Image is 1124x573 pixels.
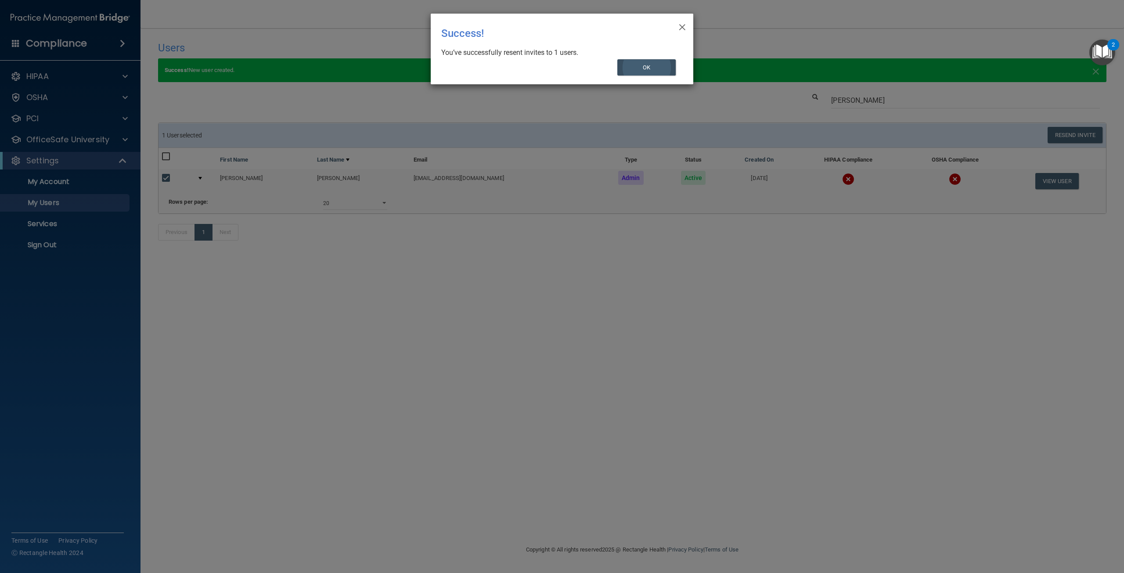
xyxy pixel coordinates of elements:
[617,59,676,76] button: OK
[1089,40,1115,65] button: Open Resource Center, 2 new notifications
[1112,45,1115,56] div: 2
[441,48,676,58] div: You’ve successfully resent invites to 1 users.
[441,21,647,46] div: Success!
[678,17,686,35] span: ×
